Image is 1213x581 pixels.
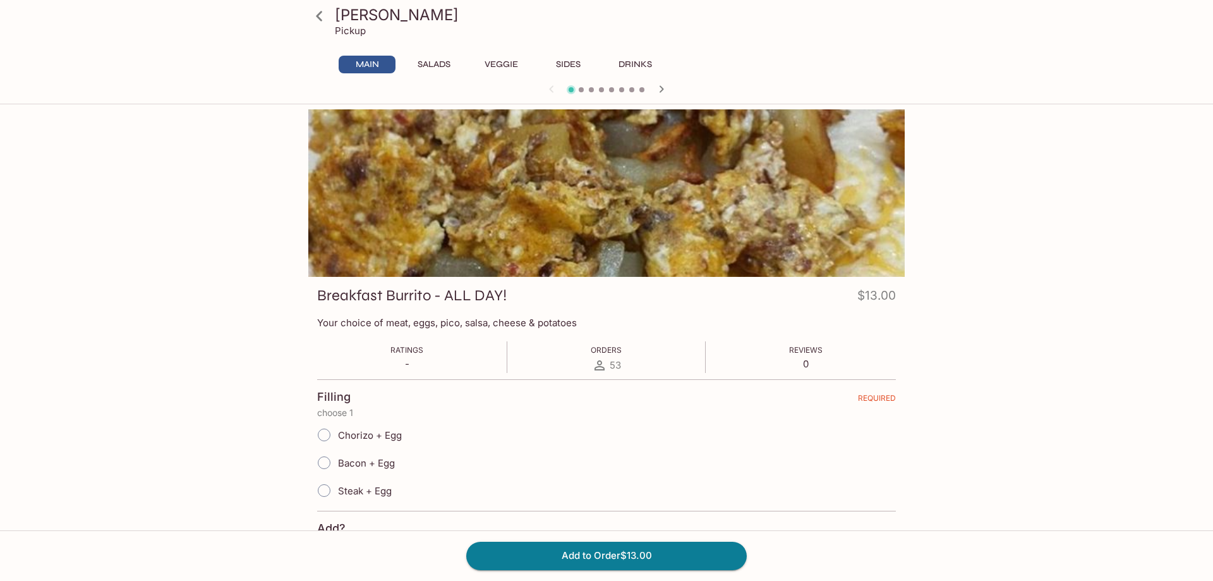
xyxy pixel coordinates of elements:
[317,522,346,535] h4: Add?
[606,56,663,73] button: Drinks
[540,56,596,73] button: Sides
[610,359,621,371] span: 53
[339,56,395,73] button: Main
[406,56,462,73] button: Salads
[390,358,423,370] p: -
[308,109,905,277] div: Breakfast Burrito - ALL DAY!
[317,317,896,329] p: Your choice of meat, eggs, pico, salsa, cheese & potatoes
[858,393,896,408] span: REQUIRED
[789,358,823,370] p: 0
[335,5,900,25] h3: [PERSON_NAME]
[317,286,507,305] h3: Breakfast Burrito - ALL DAY!
[338,429,402,441] span: Chorizo + Egg
[789,345,823,355] span: Reviews
[857,286,896,310] h4: $13.00
[591,345,622,355] span: Orders
[466,542,747,570] button: Add to Order$13.00
[390,345,423,355] span: Ratings
[317,408,896,418] p: choose 1
[335,25,366,37] p: Pickup
[473,56,529,73] button: Veggie
[338,485,392,497] span: Steak + Egg
[338,457,395,469] span: Bacon + Egg
[317,390,351,404] h4: Filling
